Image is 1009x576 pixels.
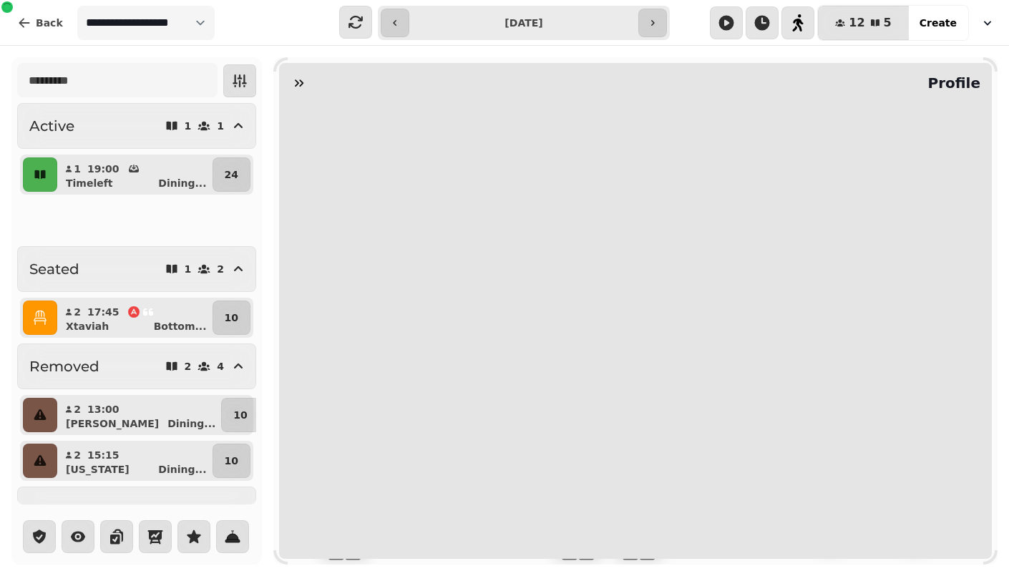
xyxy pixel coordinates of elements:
p: 2 [73,402,82,416]
p: 4 [217,361,224,371]
p: 2 [217,264,224,274]
p: 1 [217,121,224,131]
p: 13:00 [87,402,120,416]
button: 119:00TimeleftDining... [60,157,210,192]
p: Dining ... [158,176,206,190]
p: Timeleft [66,176,113,190]
button: 10 [213,444,250,478]
h2: Profile [922,73,980,93]
button: 10 [213,301,250,335]
p: Dining ... [167,416,215,431]
p: 19:00 [87,162,120,176]
button: 24 [213,157,250,192]
p: 1 [185,264,192,274]
p: 10 [225,311,238,325]
button: 10 [221,398,259,432]
p: 24 [225,167,238,182]
h2: Past [29,499,61,519]
p: Bottom ... [154,319,207,333]
h2: Active [29,116,74,136]
button: Removed24 [17,343,256,389]
button: 213:00[PERSON_NAME]Dining... [60,398,218,432]
p: Xtaviah [66,319,109,333]
p: Dining ... [158,462,206,477]
p: 10 [233,408,247,422]
button: Active11 [17,103,256,149]
span: Create [920,18,957,28]
span: 5 [884,17,892,29]
button: 215:15[US_STATE]Dining... [60,444,210,478]
button: Past15 [17,487,256,532]
p: 2 [73,448,82,462]
h2: Seated [29,259,79,279]
p: 2 [73,305,82,319]
button: Seated12 [17,246,256,292]
button: 125 [818,6,908,40]
span: Back [36,18,63,28]
p: [PERSON_NAME] [66,416,159,431]
button: 217:45XtaviahBottom... [60,301,210,335]
p: 2 [185,361,192,371]
p: 10 [225,454,238,468]
p: 1 [185,121,192,131]
p: [US_STATE] [66,462,130,477]
p: 17:45 [87,305,120,319]
h2: Removed [29,356,99,376]
button: Create [908,6,968,40]
button: Back [6,6,74,40]
p: 15:15 [87,448,120,462]
p: 1 [73,162,82,176]
span: 12 [849,17,864,29]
